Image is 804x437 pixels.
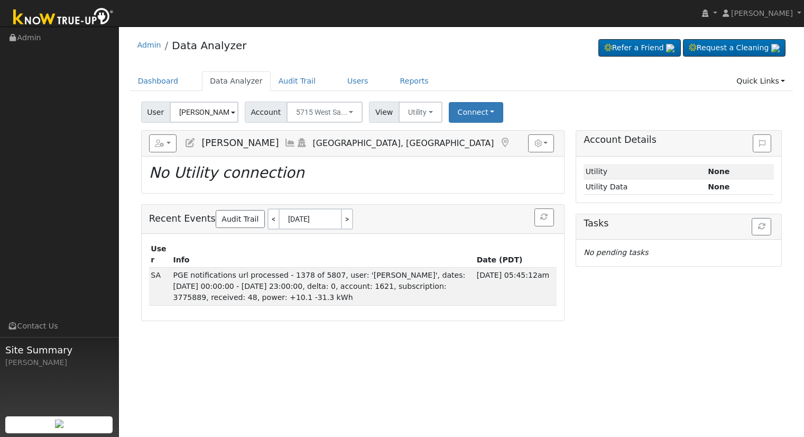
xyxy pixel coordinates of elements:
[149,208,557,230] h5: Recent Events
[149,241,171,268] th: User
[752,218,771,236] button: Refresh
[171,268,475,305] td: PGE notifications url processed - 1378 of 5807, user: '[PERSON_NAME]', dates: [DATE] 00:00:00 - [...
[201,138,279,148] span: [PERSON_NAME]
[8,6,119,30] img: Know True-Up
[584,134,774,145] h5: Account Details
[149,164,304,181] i: No Utility connection
[499,138,511,148] a: Map
[342,208,353,230] a: >
[296,138,308,148] a: Login As (last 06/25/2025 7:12:17 PM)
[172,39,246,52] a: Data Analyzer
[141,102,170,123] span: User
[392,71,437,91] a: Reports
[149,268,171,305] td: SDP Admin
[137,41,161,49] a: Admin
[731,9,793,17] span: [PERSON_NAME]
[369,102,399,123] span: View
[184,138,196,148] a: Edit User (1624)
[339,71,376,91] a: Users
[708,183,729,191] strong: None
[5,357,113,368] div: [PERSON_NAME]
[287,102,363,123] button: 5715 West Sa...
[399,102,442,123] button: Utility
[284,138,296,148] a: Multi-Series Graph
[534,208,554,226] button: Refresh
[683,39,785,57] a: Request a Cleaning
[5,343,113,357] span: Site Summary
[753,134,771,152] button: Issue History
[202,71,271,91] a: Data Analyzer
[475,268,557,305] td: [DATE] 05:45:12am
[475,241,557,268] th: Date (PDT)
[296,108,347,116] span: 5715 West Sa...
[267,208,279,230] a: <
[584,179,706,195] td: Utility Data
[55,420,63,428] img: retrieve
[584,248,648,257] i: No pending tasks
[130,71,187,91] a: Dashboard
[771,44,780,52] img: retrieve
[666,44,674,52] img: retrieve
[313,138,494,148] span: [GEOGRAPHIC_DATA], [GEOGRAPHIC_DATA]
[598,39,681,57] a: Refer a Friend
[728,71,793,91] a: Quick Links
[449,102,504,123] button: Connect
[170,102,238,123] input: Select a User
[584,164,706,179] td: Utility
[271,71,324,91] a: Audit Trail
[708,167,729,176] strong: ID: null, authorized: None
[584,218,774,229] h5: Tasks
[171,241,475,268] th: Info
[245,102,287,123] span: Account
[216,210,265,228] a: Audit Trail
